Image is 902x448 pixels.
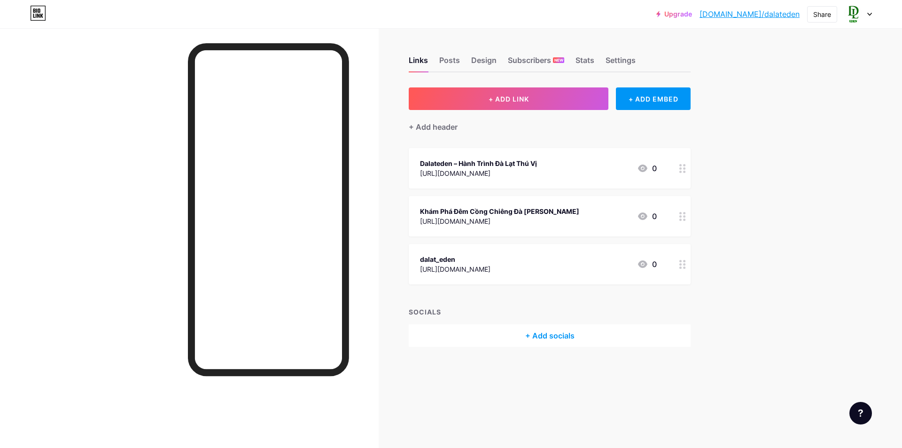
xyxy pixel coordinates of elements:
div: dalat_eden [420,254,490,264]
div: Subscribers [508,55,564,71]
span: NEW [554,57,563,63]
div: Settings [606,55,636,71]
div: Posts [439,55,460,71]
div: 0 [637,163,657,174]
div: Stats [575,55,594,71]
div: Share [813,9,831,19]
div: SOCIALS [409,307,691,317]
div: [URL][DOMAIN_NAME] [420,216,579,226]
div: [URL][DOMAIN_NAME] [420,264,490,274]
div: 0 [637,259,657,270]
div: + Add header [409,121,458,133]
div: Khám Phá Đêm Cồng Chiêng Đà [PERSON_NAME] [420,206,579,216]
a: Upgrade [656,10,692,18]
div: Design [471,55,497,71]
div: Links [409,55,428,71]
a: [DOMAIN_NAME]/dalateden [700,8,800,20]
div: Dalateden – Hành Trình Đà Lạt Thú Vị [420,158,537,168]
div: + ADD EMBED [616,87,691,110]
div: 0 [637,211,657,222]
span: + ADD LINK [489,95,529,103]
img: dalateden [844,5,862,23]
button: + ADD LINK [409,87,608,110]
div: + Add socials [409,324,691,347]
div: [URL][DOMAIN_NAME] [420,168,537,178]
